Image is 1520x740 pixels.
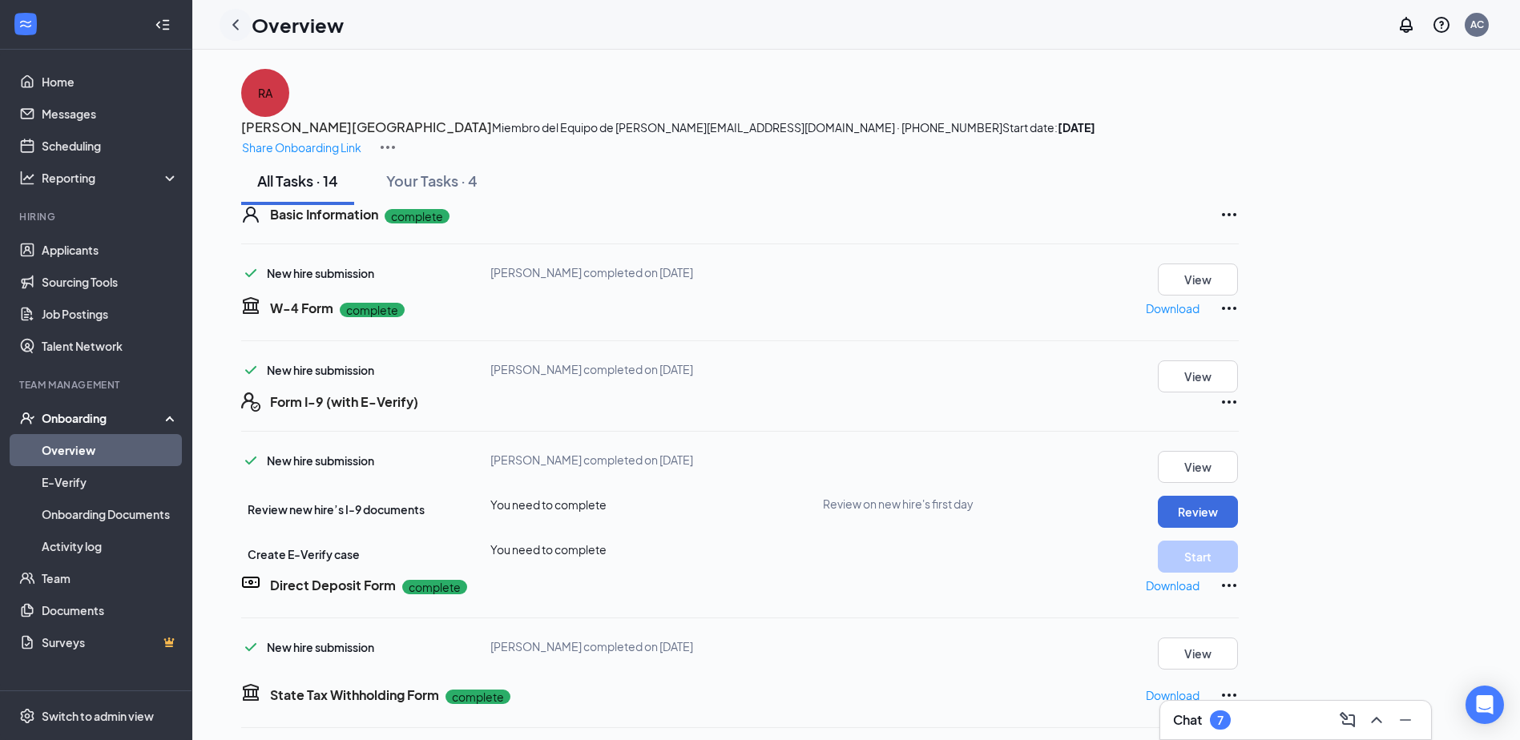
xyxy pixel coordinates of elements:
[241,392,260,412] svg: FormI9EVerifyIcon
[1146,577,1199,594] p: Download
[1338,710,1357,730] svg: ComposeMessage
[18,16,34,32] svg: WorkstreamLogo
[270,300,333,317] h5: W-4 Form
[490,265,693,280] span: [PERSON_NAME] completed on [DATE]
[226,15,245,34] svg: ChevronLeft
[1393,707,1418,733] button: Minimize
[490,497,607,512] span: You need to complete
[241,296,260,315] svg: TaxGovernmentIcon
[490,362,693,376] span: [PERSON_NAME] completed on [DATE]
[492,120,707,135] span: Miembro del Equipo de [PERSON_NAME]
[241,637,260,657] svg: Checkmark
[155,17,171,33] svg: Collapse
[267,453,374,468] span: New hire submission
[42,626,179,658] a: SurveysCrown
[267,640,374,654] span: New hire submission
[1158,541,1238,573] button: Start
[1158,263,1238,296] button: View
[241,117,492,138] button: [PERSON_NAME][GEOGRAPHIC_DATA]
[252,11,344,38] h1: Overview
[42,562,179,594] a: Team
[42,298,179,330] a: Job Postings
[1058,120,1095,135] strong: [DATE]
[1220,686,1239,705] svg: Ellipses
[1367,710,1386,730] svg: ChevronUp
[241,451,260,470] svg: Checkmark
[241,360,260,380] svg: Checkmark
[42,170,179,186] div: Reporting
[386,171,478,191] div: Your Tasks · 4
[42,708,154,724] div: Switch to admin view
[42,466,179,498] a: E-Verify
[241,573,260,592] svg: DirectDepositIcon
[258,84,272,102] h4: RA
[1220,392,1239,412] svg: Ellipses
[257,171,338,191] div: All Tasks · 14
[19,410,35,426] svg: UserCheck
[270,206,378,223] h5: Basic Information
[270,577,396,594] h5: Direct Deposit Form
[248,502,425,517] span: Review new hire’s I-9 documents
[42,594,179,626] a: Documents
[241,263,260,283] svg: Checkmark
[1146,300,1199,317] p: Download
[385,209,450,223] p: complete
[1002,120,1095,135] span: Start date:
[42,266,179,298] a: Sourcing Tools
[241,69,289,117] button: RA
[378,138,397,157] img: More Actions
[1335,707,1361,733] button: ComposeMessage
[707,120,1002,135] span: [EMAIL_ADDRESS][DOMAIN_NAME] · [PHONE_NUMBER]
[267,363,374,377] span: New hire submission
[241,138,362,157] button: Share Onboarding Link
[1158,451,1238,483] button: View
[1466,686,1504,724] div: Open Intercom Messenger
[1397,15,1416,34] svg: Notifications
[42,330,179,362] a: Talent Network
[1220,205,1239,224] svg: Ellipses
[42,530,179,562] a: Activity log
[19,708,35,724] svg: Settings
[1396,710,1415,730] svg: Minimize
[42,498,179,530] a: Onboarding Documents
[1158,496,1238,528] button: Review
[270,686,439,704] h5: State Tax Withholding Form
[1364,707,1389,733] button: ChevronUp
[490,542,607,557] span: You need to complete
[1145,573,1200,598] button: Download
[490,452,693,467] span: [PERSON_NAME] completed on [DATE]
[1220,299,1239,318] svg: Ellipses
[1217,714,1224,727] div: 7
[1470,18,1484,31] div: AC
[19,170,35,186] svg: Analysis
[1220,576,1239,595] svg: Ellipses
[446,690,510,704] p: complete
[340,303,405,317] p: complete
[1158,637,1238,670] button: View
[19,378,175,392] div: Team Management
[42,130,179,162] a: Scheduling
[1173,711,1202,729] h3: Chat
[823,496,974,512] span: Review on new hire's first day
[1432,15,1451,34] svg: QuestionInfo
[19,210,175,223] div: Hiring
[241,205,260,224] svg: User
[42,410,165,426] div: Onboarding
[402,580,467,594] p: complete
[42,234,179,266] a: Applicants
[1146,686,1199,704] p: Download
[42,66,179,98] a: Home
[1145,682,1200,708] button: Download
[490,639,693,654] span: [PERSON_NAME] completed on [DATE]
[42,98,179,130] a: Messages
[42,434,179,466] a: Overview
[242,139,361,156] p: Share Onboarding Link
[248,547,360,561] span: Create E-Verify case
[241,682,260,702] svg: TaxGovernmentIcon
[270,393,418,411] h5: Form I-9 (with E-Verify)
[1145,296,1200,321] button: Download
[267,266,374,280] span: New hire submission
[1158,360,1238,392] button: View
